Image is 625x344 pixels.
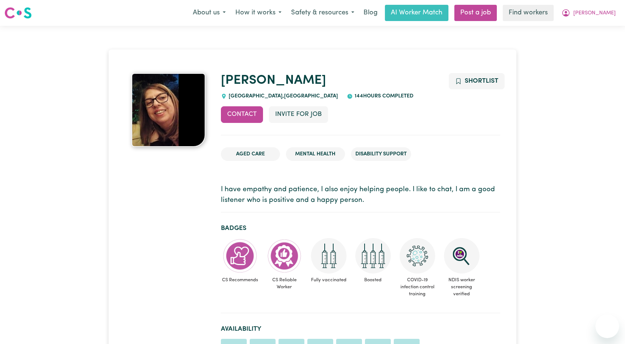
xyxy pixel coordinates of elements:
[359,5,382,21] a: Blog
[398,274,437,301] span: COVID-19 infection control training
[221,224,500,232] h2: Badges
[286,5,359,21] button: Safety & resources
[503,5,554,21] a: Find workers
[221,185,500,206] p: I have empathy and patience, I also enjoy helping people. I like to chat, I am a good listener wh...
[286,147,345,161] li: Mental Health
[400,238,435,274] img: CS Academy: COVID-19 Infection Control Training course completed
[355,238,391,274] img: Care and support worker has received booster dose of COVID-19 vaccination
[269,106,328,123] button: Invite for Job
[310,274,348,286] span: Fully vaccinated
[573,9,616,17] span: [PERSON_NAME]
[221,325,500,333] h2: Availability
[4,6,32,20] img: Careseekers logo
[222,238,258,274] img: Care worker is recommended by Careseekers
[4,4,32,21] a: Careseekers logo
[221,106,263,123] button: Contact
[354,274,392,286] span: Boosted
[444,238,479,274] img: NDIS Worker Screening Verified
[443,274,481,301] span: NDIS worker screening verified
[557,5,621,21] button: My Account
[454,5,497,21] a: Post a job
[449,73,505,89] button: Add to shortlist
[351,147,411,161] li: Disability Support
[267,238,302,274] img: Care worker is most reliable worker
[132,73,205,147] img: Ana
[595,314,619,338] iframe: Button to launch messaging window
[125,73,212,147] a: Ana's profile picture'
[265,274,304,293] span: CS Reliable Worker
[230,5,286,21] button: How it works
[465,78,498,84] span: Shortlist
[385,5,448,21] a: AI Worker Match
[221,74,326,87] a: [PERSON_NAME]
[221,274,259,286] span: CS Recommends
[227,93,338,99] span: [GEOGRAPHIC_DATA] , [GEOGRAPHIC_DATA]
[353,93,413,99] span: 144 hours completed
[311,238,346,274] img: Care and support worker has received 2 doses of COVID-19 vaccine
[188,5,230,21] button: About us
[221,147,280,161] li: Aged Care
